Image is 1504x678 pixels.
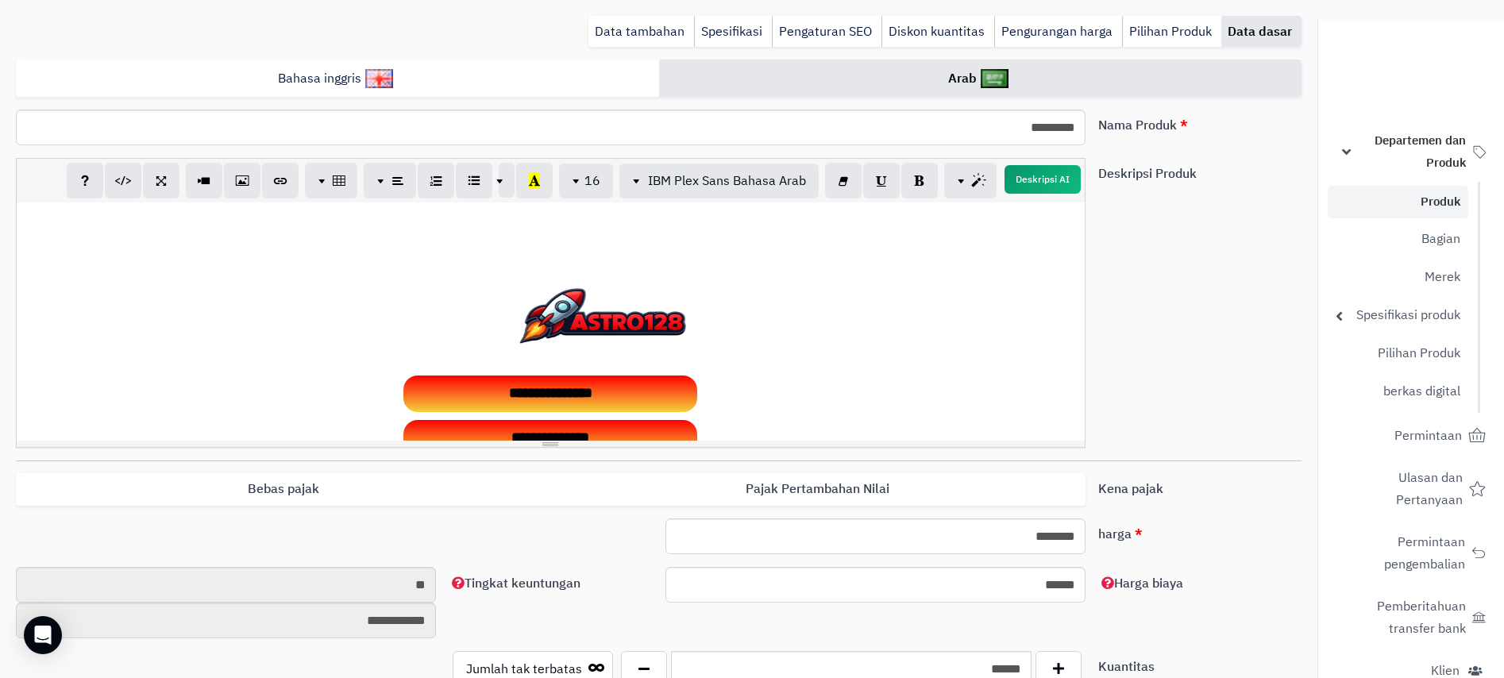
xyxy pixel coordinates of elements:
[1016,172,1070,187] font: Deskripsi AI
[595,22,685,41] font: Data tambahan
[1001,22,1113,41] font: Pengurangan harga
[1421,193,1460,210] font: Produk
[1098,116,1177,135] font: Nama Produk
[365,69,393,88] img: Bahasa inggris
[1425,268,1460,287] font: Merek
[1328,186,1468,218] a: Produk
[1383,382,1460,401] font: berkas digital
[889,22,985,41] font: Diskon kuantitas
[1384,533,1465,574] font: Permintaan pengembalian
[648,171,806,191] font: IBM Plex Sans Bahasa Arab
[1421,229,1460,248] font: Bagian
[701,22,762,41] font: Spesifikasi
[1356,306,1460,325] font: Spesifikasi produk
[1098,657,1155,676] font: Kuantitas
[584,171,600,191] font: 16
[1328,375,1468,409] a: berkas digital
[1328,222,1468,256] a: Bagian
[1228,22,1292,41] font: Data dasar
[1328,587,1494,648] a: Pemberitahuan transfer bank
[1328,523,1494,584] a: Permintaan pengembalian
[1328,417,1494,455] a: Permintaan
[981,69,1008,88] img: Arab
[16,60,659,98] a: Bahasa inggris
[1098,164,1197,183] font: Deskripsi Produk
[24,616,62,654] div: Buka Interkom Messenger
[278,69,361,88] font: Bahasa inggris
[619,164,819,198] button: IBM Plex Sans Bahasa Arab
[1378,344,1460,363] font: Pilihan Produk
[779,22,872,41] font: Pengaturan SEO
[1005,165,1081,194] button: Deskripsi AI
[1328,459,1494,519] a: Ulasan dan Pertanyaan
[1394,426,1462,445] font: Permintaan
[1114,574,1183,593] font: Harga biaya
[746,480,889,499] font: Pajak Pertambahan Nilai
[1098,525,1132,544] font: harga
[1328,260,1468,295] a: Merek
[659,60,1302,98] a: Arab
[948,69,977,88] font: Arab
[1377,597,1466,638] font: Pemberitahuan transfer bank
[1396,468,1463,510] font: Ulasan dan Pertanyaan
[559,164,613,198] button: 16
[1129,22,1212,41] font: Pilihan Produk
[1098,480,1163,499] font: Kena pajak
[1396,85,1489,118] img: logo-2.png
[248,480,319,499] font: Bebas pajak
[1328,337,1468,371] a: Pilihan Produk
[465,574,580,593] font: Tingkat keuntungan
